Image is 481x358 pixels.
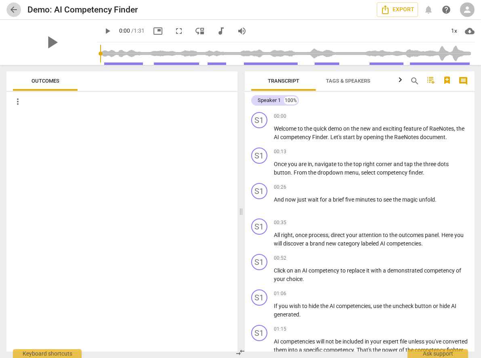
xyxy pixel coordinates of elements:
[251,148,267,164] div: Change speaker
[320,196,328,203] span: for
[437,161,449,167] span: dots
[419,196,435,203] span: unfold
[268,78,299,84] span: Transcript
[274,255,286,262] span: 00:52
[291,169,294,176] span: .
[328,125,343,132] span: demo
[340,267,347,274] span: to
[279,303,289,309] span: you
[288,347,299,353] span: into
[302,276,304,282] span: .
[287,267,294,274] span: on
[465,26,475,36] span: cloud_download
[423,161,437,167] span: three
[343,125,351,132] span: on
[338,240,361,247] span: category
[454,125,456,132] span: ,
[424,267,456,274] span: competency
[373,303,383,309] span: use
[424,75,437,87] button: Add TOC
[131,27,145,34] span: / 1:31
[251,254,267,270] div: Change speaker
[407,349,468,358] div: Ask support
[274,184,286,191] span: 00:26
[274,311,299,318] span: generated
[433,303,439,309] span: or
[193,24,207,38] button: View player as separate pane
[386,240,421,247] span: competencies
[274,303,279,309] span: If
[328,196,333,203] span: a
[281,232,293,238] span: right
[353,161,363,167] span: top
[309,303,320,309] span: hide
[237,26,247,36] span: volume_up
[293,232,295,238] span: ,
[439,303,451,309] span: hide
[295,232,309,238] span: once
[405,347,415,353] span: the
[274,148,286,155] span: 00:13
[172,24,186,38] button: Fullscreen
[100,24,115,38] button: Play
[383,125,403,132] span: exciting
[457,75,470,87] button: Show/Hide comments
[289,303,302,309] span: wish
[27,5,138,15] h2: Demo: AI Competency Finder
[373,347,382,353] span: the
[258,96,281,104] div: Speaker 1
[446,25,462,37] div: 1x
[336,303,371,309] span: competencies
[359,169,361,176] span: ,
[299,347,303,353] span: a
[333,196,345,203] span: brief
[274,347,288,353] span: them
[347,267,366,274] span: replace
[441,5,451,15] span: help
[298,161,308,167] span: are
[351,125,360,132] span: the
[409,169,423,176] span: finder
[451,303,456,309] span: AI
[394,134,420,140] span: RaeNotes
[454,232,464,238] span: you
[174,26,184,36] span: fullscreen
[371,267,383,274] span: with
[294,169,308,176] span: From
[356,134,363,140] span: by
[288,161,298,167] span: you
[355,196,377,203] span: minutes
[317,169,344,176] span: dropdown
[441,75,454,87] button: Add Bookmark
[403,125,423,132] span: feature
[338,161,344,167] span: to
[326,78,370,84] span: Tags & Speakers
[302,303,309,309] span: to
[458,76,468,86] span: comment
[361,240,380,247] span: labeled
[380,5,414,15] span: Export
[383,232,389,238] span: to
[439,2,454,17] a: Help
[274,219,286,226] span: 00:35
[435,196,437,203] span: .
[309,267,340,274] span: competency
[393,303,415,309] span: uncheck
[393,196,402,203] span: the
[284,96,298,104] div: 100%
[346,232,359,238] span: your
[280,134,312,140] span: competency
[13,349,82,358] div: Keyboard shortcuts
[357,347,373,353] span: That's
[331,232,346,238] span: direct
[304,125,313,132] span: the
[285,196,297,203] span: now
[343,134,356,140] span: start
[415,303,433,309] span: button
[308,161,312,167] span: in
[382,347,399,353] span: power
[443,338,468,345] span: converted
[308,169,317,176] span: the
[383,303,393,309] span: the
[462,5,472,15] span: person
